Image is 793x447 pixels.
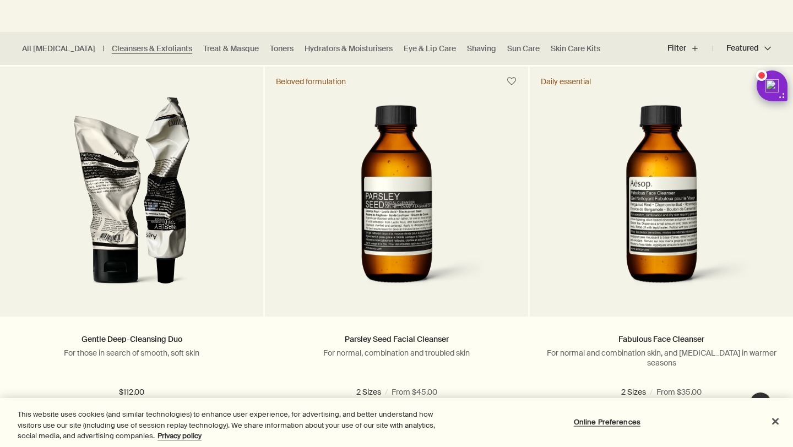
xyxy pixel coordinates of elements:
a: Eye & Lip Care [404,43,456,54]
a: Sun Care [507,43,540,54]
span: 6.7 fl oz [676,387,707,397]
a: Toners [270,43,294,54]
a: Cleansers & Exfoliants [112,43,192,54]
p: For normal and combination skin, and [MEDICAL_DATA] in warmer seasons [546,348,776,368]
button: Save to cabinet [502,72,522,91]
a: Fabulous Face Cleanser in amber glass bottle [530,96,793,317]
button: Online Preferences, Opens the preference center dialog [573,411,642,433]
a: All [MEDICAL_DATA] [22,43,95,54]
div: Beloved formulation [276,77,346,86]
p: For normal, combination and troubled skin [281,348,512,358]
button: Live Assistance [749,392,772,414]
div: This website uses cookies (and similar technologies) to enhance user experience, for advertising,... [18,409,436,441]
img: Parsley Seed Facial Cleanser in amber glass bottle [296,96,496,300]
a: Parsley Seed Facial Cleanser [345,334,449,344]
a: Hydrators & Moisturisers [305,43,393,54]
button: Featured [713,35,771,62]
a: More information about your privacy, opens in a new tab [157,431,202,440]
a: Parsley Seed Facial Cleanser in amber glass bottle [265,96,528,317]
span: 3.3 fl oz [359,387,390,397]
a: Gentle Deep-Cleansing Duo [82,334,182,344]
span: $112.00 [119,386,144,399]
span: 3.3 fl oz [623,387,655,397]
a: Treat & Masque [203,43,259,54]
img: Purifying Facial Exfoliant Paste and Parlsey Seed Cleansing Masque [42,96,221,300]
a: Skin Care Kits [551,43,600,54]
div: Daily essential [541,77,591,86]
p: For those in search of smooth, soft skin [17,348,247,358]
a: Shaving [467,43,496,54]
button: Close [763,409,787,433]
span: 6.7 fl oz [411,387,442,397]
a: Fabulous Face Cleanser [618,334,704,344]
button: Filter [667,35,713,62]
img: Fabulous Face Cleanser in amber glass bottle [561,96,761,300]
